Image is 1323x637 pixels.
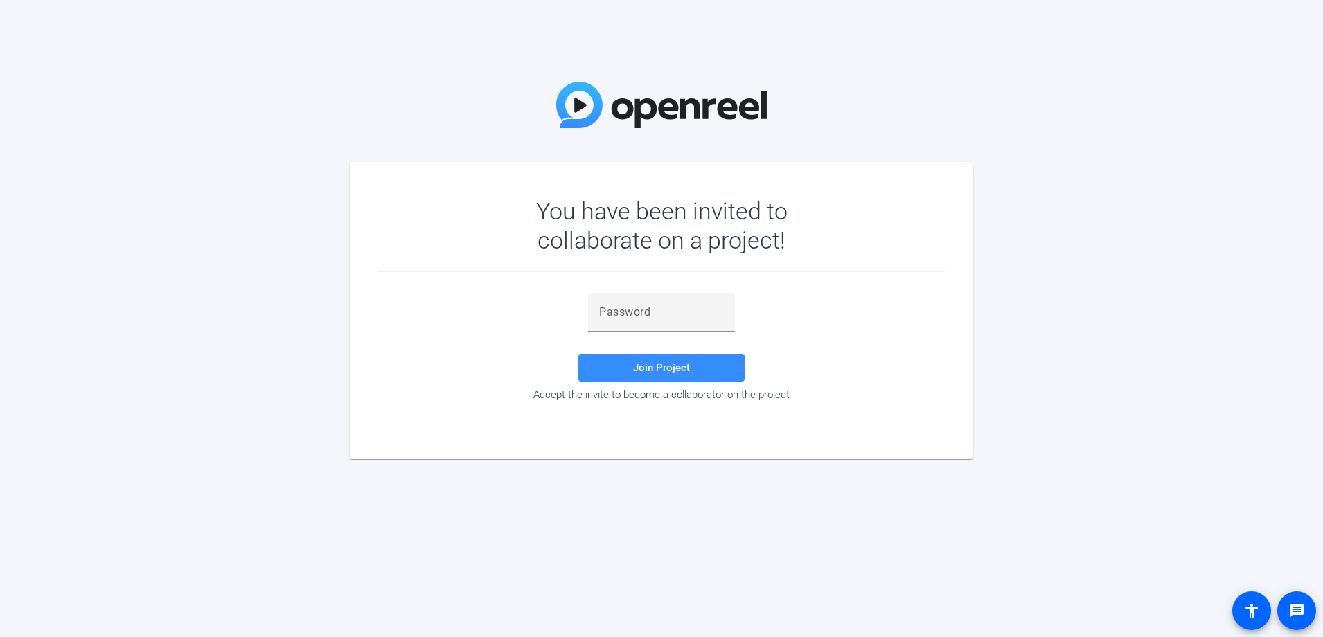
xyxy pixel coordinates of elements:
[578,354,745,382] button: Join Project
[496,197,828,255] div: You have been invited to collaborate on a project!
[633,361,690,374] span: Join Project
[1243,602,1260,619] mat-icon: accessibility
[599,304,724,321] input: Password
[1288,602,1305,619] mat-icon: message
[378,388,945,401] div: Accept the invite to become a collaborator on the project
[556,82,767,128] img: OpenReel Logo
